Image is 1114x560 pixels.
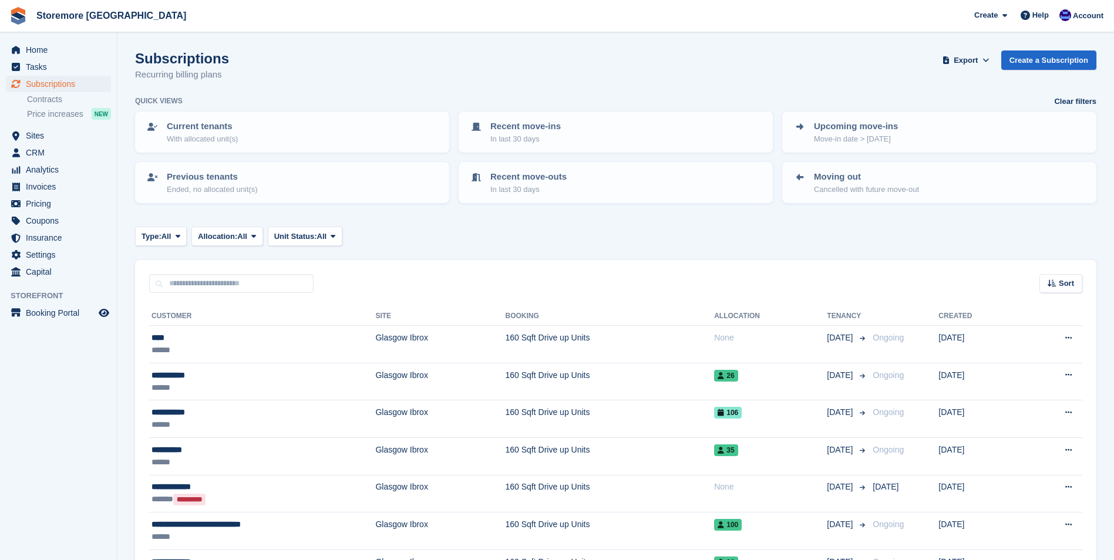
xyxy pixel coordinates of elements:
[26,212,96,229] span: Coupons
[1054,96,1096,107] a: Clear filters
[375,400,505,438] td: Glasgow Ibrox
[6,247,111,263] a: menu
[6,127,111,144] a: menu
[490,120,561,133] p: Recent move-ins
[506,437,715,475] td: 160 Sqft Drive up Units
[26,247,96,263] span: Settings
[506,363,715,400] td: 160 Sqft Drive up Units
[92,108,111,120] div: NEW
[26,42,96,58] span: Home
[27,109,83,120] span: Price increases
[954,55,978,66] span: Export
[375,326,505,363] td: Glasgow Ibrox
[26,144,96,161] span: CRM
[26,305,96,321] span: Booking Portal
[6,305,111,321] a: menu
[827,481,855,493] span: [DATE]
[149,307,375,326] th: Customer
[460,113,772,151] a: Recent move-ins In last 30 days
[1059,278,1074,289] span: Sort
[873,407,904,417] span: Ongoing
[506,400,715,438] td: 160 Sqft Drive up Units
[938,512,1021,550] td: [DATE]
[6,144,111,161] a: menu
[32,6,191,25] a: Storemore [GEOGRAPHIC_DATA]
[714,332,827,344] div: None
[136,113,448,151] a: Current tenants With allocated unit(s)
[375,475,505,512] td: Glasgow Ibrox
[6,195,111,212] a: menu
[6,161,111,178] a: menu
[783,163,1095,202] a: Moving out Cancelled with future move-out
[490,133,561,145] p: In last 30 days
[783,113,1095,151] a: Upcoming move-ins Move-in date > [DATE]
[814,133,898,145] p: Move-in date > [DATE]
[506,475,715,512] td: 160 Sqft Drive up Units
[167,170,258,184] p: Previous tenants
[6,230,111,246] a: menu
[11,290,117,302] span: Storefront
[873,482,898,491] span: [DATE]
[135,96,183,106] h6: Quick views
[191,227,263,246] button: Allocation: All
[873,370,904,380] span: Ongoing
[814,184,919,195] p: Cancelled with future move-out
[873,519,904,529] span: Ongoing
[506,326,715,363] td: 160 Sqft Drive up Units
[26,161,96,178] span: Analytics
[814,120,898,133] p: Upcoming move-ins
[827,369,855,382] span: [DATE]
[1059,9,1071,21] img: Angela
[827,518,855,531] span: [DATE]
[268,227,342,246] button: Unit Status: All
[714,519,742,531] span: 100
[873,333,904,342] span: Ongoing
[827,307,868,326] th: Tenancy
[938,363,1021,400] td: [DATE]
[26,195,96,212] span: Pricing
[375,437,505,475] td: Glasgow Ibrox
[827,406,855,419] span: [DATE]
[938,400,1021,438] td: [DATE]
[938,307,1021,326] th: Created
[974,9,998,21] span: Create
[26,264,96,280] span: Capital
[135,50,229,66] h1: Subscriptions
[27,94,111,105] a: Contracts
[375,363,505,400] td: Glasgow Ibrox
[938,326,1021,363] td: [DATE]
[714,481,827,493] div: None
[1032,9,1049,21] span: Help
[167,120,238,133] p: Current tenants
[814,170,919,184] p: Moving out
[6,76,111,92] a: menu
[135,227,187,246] button: Type: All
[714,307,827,326] th: Allocation
[460,163,772,202] a: Recent move-outs In last 30 days
[490,184,567,195] p: In last 30 days
[714,407,742,419] span: 106
[167,184,258,195] p: Ended, no allocated unit(s)
[490,170,567,184] p: Recent move-outs
[506,307,715,326] th: Booking
[136,163,448,202] a: Previous tenants Ended, no allocated unit(s)
[135,68,229,82] p: Recurring billing plans
[375,307,505,326] th: Site
[938,437,1021,475] td: [DATE]
[26,230,96,246] span: Insurance
[873,445,904,454] span: Ongoing
[940,50,992,70] button: Export
[237,231,247,242] span: All
[26,178,96,195] span: Invoices
[6,264,111,280] a: menu
[161,231,171,242] span: All
[827,444,855,456] span: [DATE]
[26,76,96,92] span: Subscriptions
[26,59,96,75] span: Tasks
[1001,50,1096,70] a: Create a Subscription
[198,231,237,242] span: Allocation:
[6,59,111,75] a: menu
[97,306,111,320] a: Preview store
[6,42,111,58] a: menu
[375,512,505,550] td: Glasgow Ibrox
